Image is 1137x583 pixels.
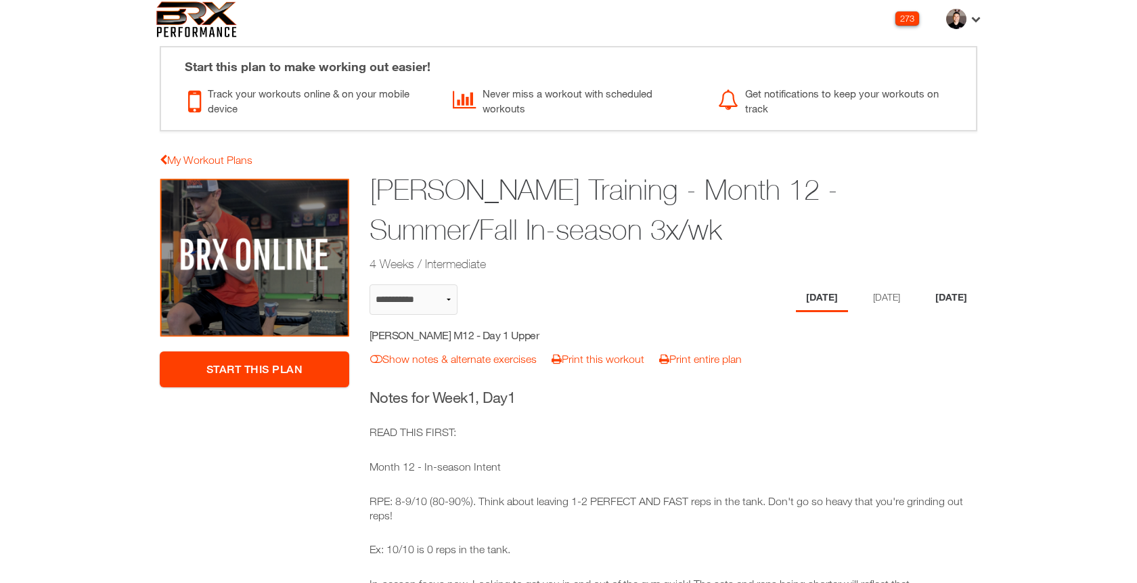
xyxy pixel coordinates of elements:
a: Show notes & alternate exercises [370,353,537,365]
a: Print entire plan [659,353,742,365]
h2: 4 Weeks / Intermediate [370,255,873,272]
li: Day 1 [796,284,848,312]
p: Month 12 - In-season Intent [370,460,978,474]
div: Start this plan to make working out easier! [171,47,966,76]
img: 6f7da32581c89ca25d665dc3aae533e4f14fe3ef_original.svg [156,1,237,37]
a: My Workout Plans [160,154,252,166]
span: 1 [468,389,476,406]
div: Track your workouts online & on your mobile device [188,83,432,116]
div: Never miss a workout with scheduled workouts [453,83,697,116]
li: Day 3 [925,284,977,312]
h5: [PERSON_NAME] M12 - Day 1 Upper [370,328,611,343]
p: RPE: 8-9/10 (80-90%). Think about leaving 1-2 PERFECT AND FAST reps in the tank. Don't go so heav... [370,494,978,523]
img: thumb.jpg [946,9,966,29]
div: Get notifications to keep your workouts on track [718,83,962,116]
p: Ex: 10/10 is 0 reps in the tank. [370,542,978,557]
img: Henry Preloger Training - Month 12 - Summer/Fall In-season 3x/wk [160,178,349,338]
a: Print this workout [552,353,644,365]
h1: [PERSON_NAME] Training - Month 12 - Summer/Fall In-season 3x/wk [370,170,873,250]
li: Day 2 [863,284,910,312]
a: Start This Plan [160,351,349,387]
div: 273 [895,12,919,26]
span: 1 [508,389,516,406]
h3: Notes for Week , Day [370,387,978,408]
p: READ THIS FIRST: [370,425,978,439]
